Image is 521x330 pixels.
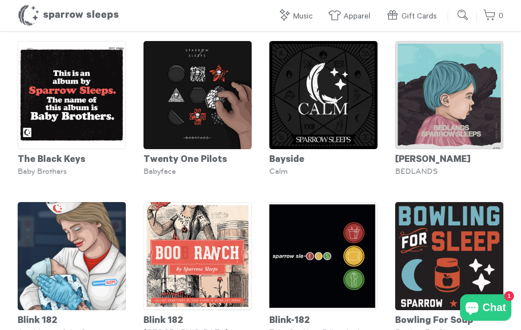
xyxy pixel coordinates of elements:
img: Blink-182-TakeOutYourPillowandJammies-Cover_grande.png [269,202,378,310]
a: [PERSON_NAME] BEDLANDS [395,41,503,176]
a: Apparel [328,7,375,26]
img: BowlingForSoup-BowlingForSleep-Cover_grande.jpg [395,202,503,310]
div: Baby Brothers [18,167,126,176]
img: Halsey-Bedlands-SparrowSleeps-Cover_grande.png [395,41,503,149]
a: Bayside Calm [269,41,378,176]
div: Twenty One Pilots [143,149,252,167]
img: SS-Calm-Cover-1600x1600_grande.png [269,41,378,149]
img: Blink-182-AnyMamaoftheState-Cover_grande.png [18,202,126,310]
a: The Black Keys Baby Brothers [18,41,126,176]
div: BEDLANDS [395,167,503,176]
img: Boob-Ranch_grande.jpg [143,202,252,310]
a: Gift Cards [386,7,441,26]
div: Babyface [143,167,252,176]
a: 0 [483,7,503,26]
inbox-online-store-chat: Shopify online store chat [457,294,514,323]
a: Twenty One Pilots Babyface [143,41,252,176]
div: Calm [269,167,378,176]
div: The Black Keys [18,149,126,167]
input: Submit [454,6,472,24]
div: Blink 182 [18,310,126,328]
div: Blink 182 [143,310,252,328]
div: Blink-182 [269,310,378,328]
img: TwentyOnePilots-Babyface-Cover-SparrowSleeps_grande.png [143,41,252,149]
img: SparrowSleeps-TheBlackKeys-BabyBrothers-Cover_grande.png [18,41,126,149]
a: Music [278,7,317,26]
div: [PERSON_NAME] [395,149,503,167]
div: Bayside [269,149,378,167]
div: Bowling For Soup [395,310,503,328]
h1: Sparrow Sleeps [18,4,119,26]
